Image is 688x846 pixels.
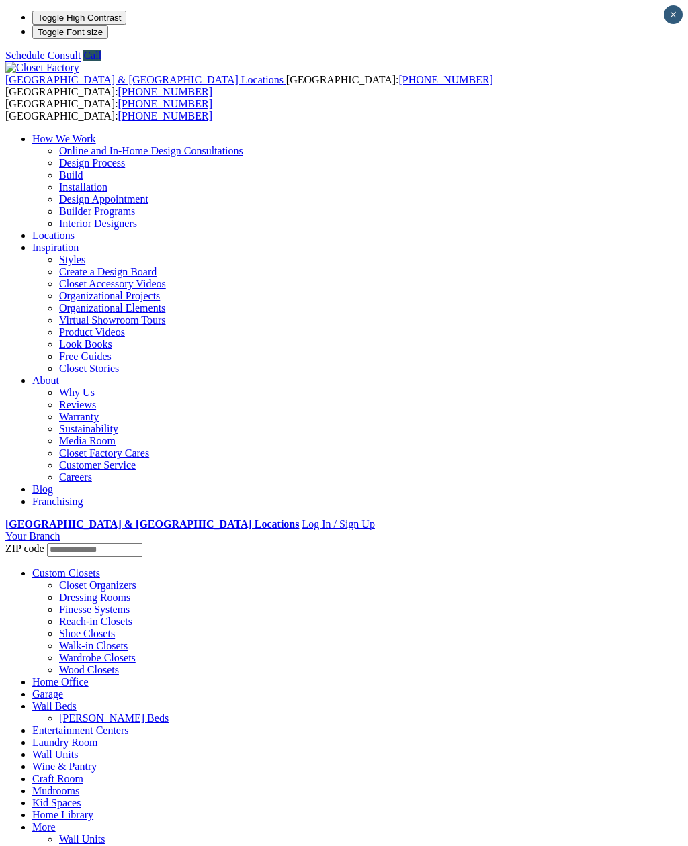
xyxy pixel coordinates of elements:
a: Styles [59,254,85,265]
a: Wall Units [59,833,105,845]
span: [GEOGRAPHIC_DATA]: [GEOGRAPHIC_DATA]: [5,74,493,97]
a: Media Room [59,435,116,446]
a: Locations [32,230,75,241]
a: Craft Room [32,773,83,784]
a: Inspiration [32,242,79,253]
a: Closet Stories [59,363,119,374]
a: Free Guides [59,350,112,362]
a: [PERSON_NAME] Beds [59,712,169,724]
a: Call [83,50,101,61]
a: Reach-in Closets [59,616,132,627]
a: [GEOGRAPHIC_DATA] & [GEOGRAPHIC_DATA] Locations [5,518,299,530]
a: Closet Factory Cares [59,447,149,459]
span: Toggle Font size [38,27,103,37]
a: How We Work [32,133,96,144]
a: Wall Units [32,749,78,760]
a: Schedule Consult [5,50,81,61]
a: Sustainability [59,423,118,434]
button: Toggle Font size [32,25,108,39]
a: Home Office [32,676,89,688]
a: Virtual Showroom Tours [59,314,166,326]
a: Design Process [59,157,125,169]
a: Dressing Rooms [59,592,130,603]
a: Laundry Room [32,737,97,748]
span: [GEOGRAPHIC_DATA]: [GEOGRAPHIC_DATA]: [5,98,212,122]
a: [PHONE_NUMBER] [118,86,212,97]
a: Shoe Closets [59,628,115,639]
a: [PHONE_NUMBER] [398,74,492,85]
a: Customer Service [59,459,136,471]
a: Closet Accessory Videos [59,278,166,289]
a: Log In / Sign Up [302,518,374,530]
a: [GEOGRAPHIC_DATA] & [GEOGRAPHIC_DATA] Locations [5,74,286,85]
span: [GEOGRAPHIC_DATA] & [GEOGRAPHIC_DATA] Locations [5,74,284,85]
a: Why Us [59,387,95,398]
a: Installation [59,181,107,193]
a: Your Branch [5,530,60,542]
a: Reviews [59,399,96,410]
a: Builder Programs [59,205,135,217]
a: Walk-in Closets [59,640,128,651]
a: Build [59,169,83,181]
a: Organizational Elements [59,302,165,314]
a: Product Videos [59,326,125,338]
span: ZIP code [5,543,44,554]
a: Careers [59,471,92,483]
a: Blog [32,483,53,495]
a: Finesse Systems [59,604,130,615]
a: Wardrobe Closets [59,652,136,663]
img: Closet Factory [5,62,79,74]
a: Wall Beds [32,700,77,712]
span: Toggle High Contrast [38,13,121,23]
a: Wine & Pantry [32,761,97,772]
a: Franchising [32,496,83,507]
a: Closet Organizers [59,579,136,591]
a: About [32,375,59,386]
a: Organizational Projects [59,290,160,301]
a: [PHONE_NUMBER] [118,98,212,109]
a: Interior Designers [59,218,137,229]
a: [PHONE_NUMBER] [118,110,212,122]
a: Custom Closets [32,567,100,579]
a: Look Books [59,338,112,350]
a: Garage [32,688,63,700]
input: Enter your Zip code [47,543,142,557]
a: Online and In-Home Design Consultations [59,145,243,156]
a: More menu text will display only on big screen [32,821,56,833]
a: Design Appointment [59,193,148,205]
button: Toggle High Contrast [32,11,126,25]
a: Home Library [32,809,93,820]
a: Entertainment Centers [32,724,129,736]
a: Kid Spaces [32,797,81,808]
a: Wood Closets [59,664,119,675]
a: Create a Design Board [59,266,157,277]
a: Mudrooms [32,785,79,796]
button: Close [664,5,683,24]
a: Warranty [59,411,99,422]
